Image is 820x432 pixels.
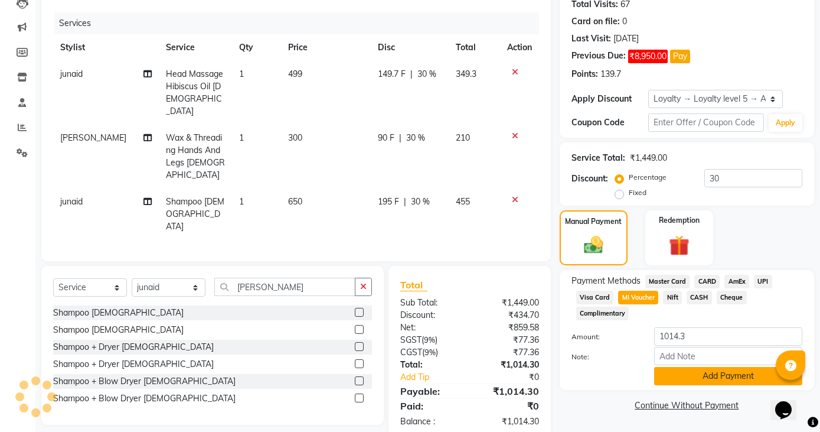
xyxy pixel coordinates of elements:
[400,279,427,291] span: Total
[424,335,435,345] span: 9%
[469,309,547,321] div: ₹434.70
[670,50,690,63] button: Pay
[449,34,499,61] th: Total
[378,68,406,80] span: 149.7 F
[400,334,422,345] span: SGST
[618,291,658,304] span: MI Voucher
[717,291,747,304] span: Cheque
[400,347,422,358] span: CGST
[563,332,645,342] label: Amount:
[469,384,547,398] div: ₹1,014.30
[576,307,629,320] span: Complimentary
[628,50,668,63] span: ₹8,950.00
[654,327,802,346] input: Amount
[694,275,720,288] span: CARD
[613,33,639,45] div: [DATE]
[654,347,802,365] input: Add Note
[239,69,244,79] span: 1
[563,352,645,362] label: Note:
[571,173,608,185] div: Discount:
[571,275,641,287] span: Payment Methods
[391,334,469,346] div: ( )
[571,33,611,45] div: Last Visit:
[578,234,609,256] img: _cash.svg
[53,358,214,371] div: Shampoo + Dryer [DEMOGRAPHIC_DATA]
[399,132,401,144] span: |
[281,34,371,61] th: Price
[417,68,436,80] span: 30 %
[232,34,281,61] th: Qty
[469,415,547,428] div: ₹1,014.30
[378,132,394,144] span: 90 F
[645,275,690,288] span: Master Card
[406,132,425,144] span: 30 %
[371,34,449,61] th: Disc
[482,371,547,384] div: ₹0
[53,34,159,61] th: Stylist
[571,50,626,63] div: Previous Due:
[622,15,627,28] div: 0
[166,132,225,180] span: Wax & Threading Hands And Legs [DEMOGRAPHIC_DATA]
[571,15,620,28] div: Card on file:
[214,278,355,296] input: Search or Scan
[629,187,646,198] label: Fixed
[378,196,399,208] span: 195 F
[469,399,547,413] div: ₹0
[288,69,302,79] span: 499
[770,385,808,420] iframe: chat widget
[391,321,469,334] div: Net:
[391,359,469,371] div: Total:
[456,132,470,143] span: 210
[404,196,406,208] span: |
[565,216,622,227] label: Manual Payment
[391,384,469,398] div: Payable:
[654,367,802,385] button: Add Payment
[53,307,184,319] div: Shampoo [DEMOGRAPHIC_DATA]
[659,215,700,226] label: Redemption
[166,196,224,232] span: Shampoo [DEMOGRAPHIC_DATA]
[469,297,547,309] div: ₹1,449.00
[53,375,236,388] div: Shampoo + Blow Dryer [DEMOGRAPHIC_DATA]
[53,341,214,353] div: Shampoo + Dryer [DEMOGRAPHIC_DATA]
[662,233,695,258] img: _gift.svg
[469,321,547,334] div: ₹859.58
[500,34,539,61] th: Action
[53,392,236,405] div: Shampoo + Blow Dryer [DEMOGRAPHIC_DATA]
[60,69,83,79] span: junaid
[159,34,232,61] th: Service
[424,347,436,357] span: 9%
[687,291,712,304] span: CASH
[571,152,625,164] div: Service Total:
[391,346,469,359] div: ( )
[391,415,469,428] div: Balance :
[754,275,772,288] span: UPI
[456,69,476,79] span: 349.3
[724,275,749,288] span: AmEx
[239,132,244,143] span: 1
[60,196,83,207] span: junaid
[60,132,126,143] span: [PERSON_NAME]
[600,68,621,80] div: 139.7
[562,399,812,412] a: Continue Without Payment
[769,114,802,132] button: Apply
[469,359,547,371] div: ₹1,014.30
[391,309,469,321] div: Discount:
[411,196,430,208] span: 30 %
[469,346,547,359] div: ₹77.36
[456,196,470,207] span: 455
[166,69,223,116] span: Head Massage Hibiscus Oil [DEMOGRAPHIC_DATA]
[53,324,184,336] div: Shampoo [DEMOGRAPHIC_DATA]
[469,334,547,346] div: ₹77.36
[648,113,764,132] input: Enter Offer / Coupon Code
[571,116,648,129] div: Coupon Code
[239,196,244,207] span: 1
[410,68,413,80] span: |
[391,297,469,309] div: Sub Total:
[391,371,482,384] a: Add Tip
[288,196,302,207] span: 650
[571,68,598,80] div: Points:
[54,12,548,34] div: Services
[576,291,614,304] span: Visa Card
[663,291,682,304] span: Nift
[391,399,469,413] div: Paid:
